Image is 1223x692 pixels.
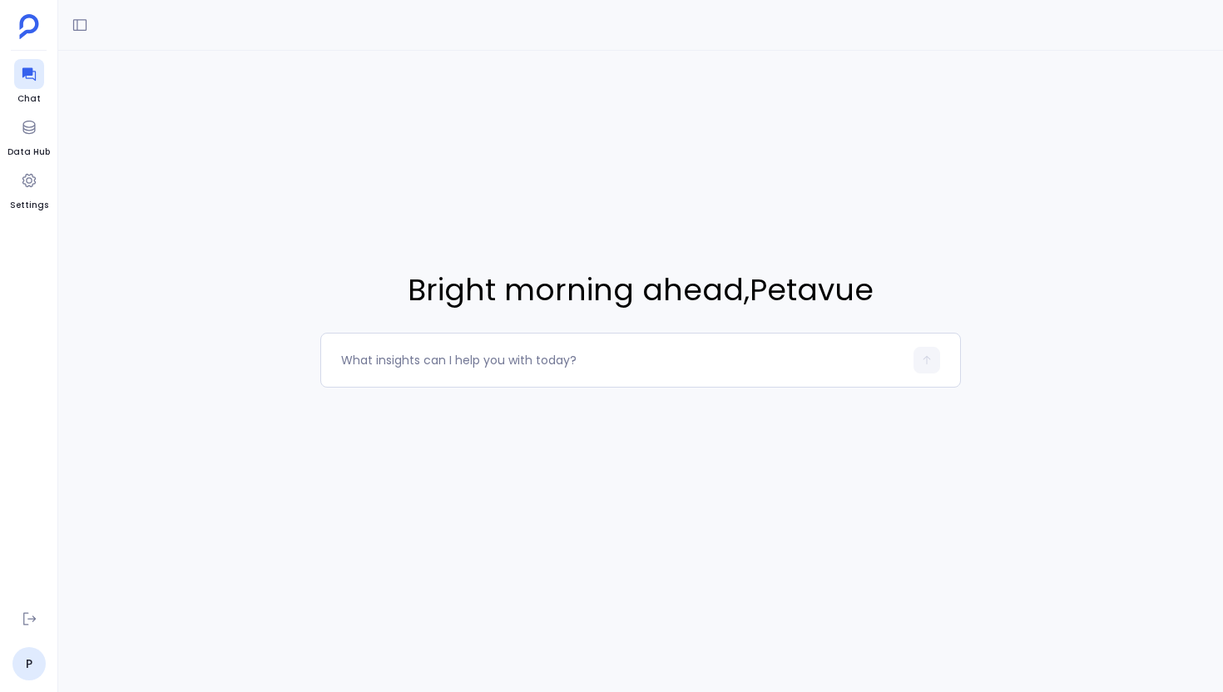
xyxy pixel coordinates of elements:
a: Data Hub [7,112,50,159]
span: Chat [14,92,44,106]
span: Settings [10,199,48,212]
a: Chat [14,59,44,106]
span: Data Hub [7,146,50,159]
img: petavue logo [19,14,39,39]
a: P [12,647,46,680]
a: Settings [10,166,48,212]
span: Bright morning ahead , Petavue [320,268,961,313]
